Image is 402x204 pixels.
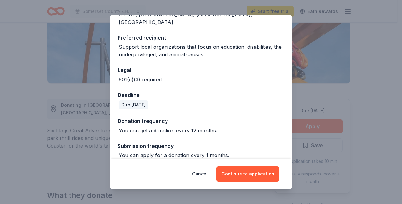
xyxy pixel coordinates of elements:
[119,76,162,83] div: 501(c)(3) required
[118,34,284,42] div: Preferred recipient
[119,43,284,58] div: Support local organizations that focus on education, disabilities, the underprivileged, and anima...
[118,91,284,99] div: Deadline
[118,117,284,125] div: Donation frequency
[118,142,284,150] div: Submission frequency
[119,100,148,109] div: Due [DATE]
[192,166,208,182] button: Cancel
[118,66,284,74] div: Legal
[119,127,217,134] div: You can get a donation every 12 months.
[119,11,284,26] div: CT, DE, [GEOGRAPHIC_DATA], [GEOGRAPHIC_DATA], [GEOGRAPHIC_DATA]
[216,166,279,182] button: Continue to application
[119,151,229,159] div: You can apply for a donation every 1 months.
